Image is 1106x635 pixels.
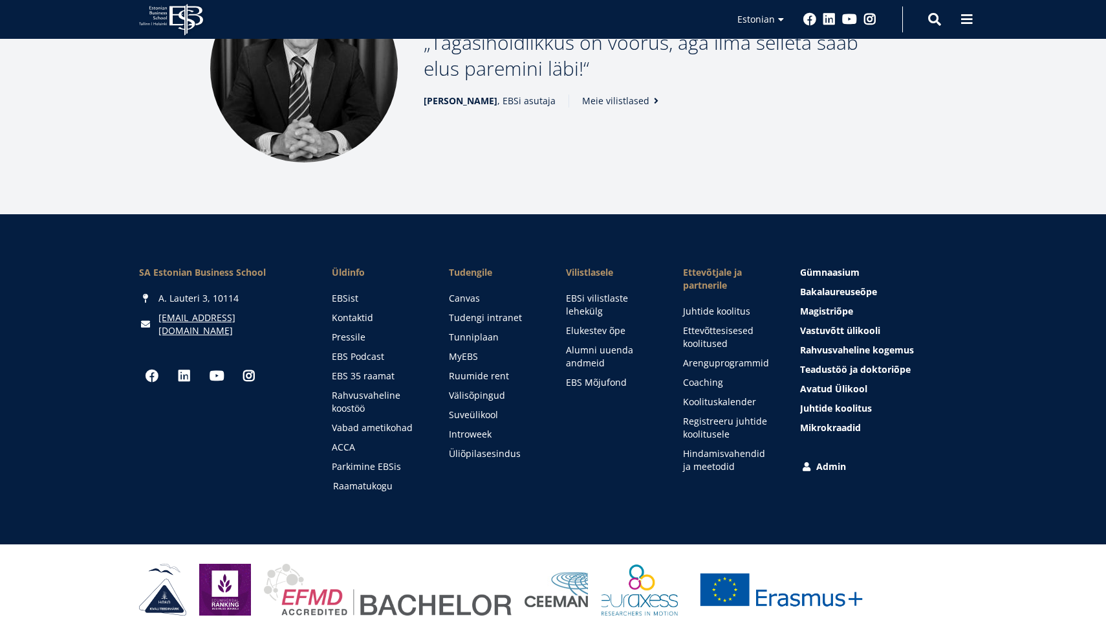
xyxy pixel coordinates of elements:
[449,389,540,402] a: Välisõpingud
[800,344,967,357] a: Rahvusvaheline kogemus
[800,421,861,434] span: Mikrokraadid
[800,324,880,337] span: Vastuvõtt ülikooli
[823,13,836,26] a: Linkedin
[691,564,872,616] img: Erasmus+
[803,13,816,26] a: Facebook
[842,13,857,26] a: Youtube
[332,311,423,324] a: Kontaktid
[800,363,967,376] a: Teadustöö ja doktoriõpe
[449,370,540,383] a: Ruumide rent
[449,447,540,460] a: Üliõpilasesindus
[139,363,165,389] a: Facebook
[566,266,657,279] span: Vilistlasele
[332,331,423,344] a: Pressile
[683,324,774,350] a: Ettevõttesisesed koolitused
[332,292,423,305] a: EBSist
[800,383,967,395] a: Avatud Ülikool
[683,305,774,318] a: Juhtide koolitus
[332,421,423,434] a: Vabad ametikohad
[602,564,678,616] img: EURAXESS
[199,564,251,616] img: Eduniversal
[800,266,860,278] span: Gümnaasium
[424,30,896,82] p: Tagasihoidlikkus on voorus, aga ilma selleta saab elus paremini läbi!
[158,311,306,337] a: [EMAIL_ADDRESS][DOMAIN_NAME]
[800,305,967,318] a: Magistriõpe
[683,395,774,408] a: Koolituskalender
[800,460,967,473] a: Admin
[236,363,262,389] a: Instagram
[800,402,967,415] a: Juhtide koolitus
[332,389,423,415] a: Rahvusvaheline koostöö
[449,408,540,421] a: Suveülikool
[449,292,540,305] a: Canvas
[139,292,306,305] div: A. Lauteri 3, 10114
[204,363,230,389] a: Youtube
[566,376,657,389] a: EBS Mõjufond
[332,460,423,473] a: Parkimine EBSis
[800,285,877,298] span: Bakalaureuseõpe
[800,285,967,298] a: Bakalaureuseõpe
[566,324,657,337] a: Elukestev õpe
[566,292,657,318] a: EBSi vilistlaste lehekülg
[800,324,967,337] a: Vastuvõtt ülikooli
[139,564,186,616] img: HAKA
[449,266,540,279] a: Tudengile
[264,564,512,616] img: EFMD
[332,441,423,454] a: ACCA
[449,428,540,441] a: Introweek
[800,305,853,317] span: Magistriõpe
[424,95,556,107] span: , EBSi asutaja
[800,383,867,395] span: Avatud Ülikool
[800,402,872,414] span: Juhtide koolitus
[332,370,423,383] a: EBS 35 raamat
[449,350,540,363] a: MyEBS
[333,480,424,493] a: Raamatukogu
[582,95,662,107] a: Meie vilistlased
[800,266,967,279] a: Gümnaasium
[800,344,914,356] span: Rahvusvaheline kogemus
[332,266,423,279] span: Üldinfo
[683,447,774,473] a: Hindamisvahendid ja meetodid
[800,421,967,434] a: Mikrokraadid
[566,344,657,370] a: Alumni uuenda andmeid
[449,311,540,324] a: Tudengi intranet
[683,415,774,441] a: Registreeru juhtide koolitusele
[525,572,589,608] img: Ceeman
[683,376,774,389] a: Coaching
[683,357,774,370] a: Arenguprogrammid
[691,564,872,616] a: Erasmus +
[800,363,911,375] span: Teadustöö ja doktoriõpe
[332,350,423,363] a: EBS Podcast
[424,95,497,107] strong: [PERSON_NAME]
[139,266,306,279] div: SA Estonian Business School
[683,266,774,292] span: Ettevõtjale ja partnerile
[863,13,876,26] a: Instagram
[449,331,540,344] a: Tunniplaan
[171,363,197,389] a: Linkedin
